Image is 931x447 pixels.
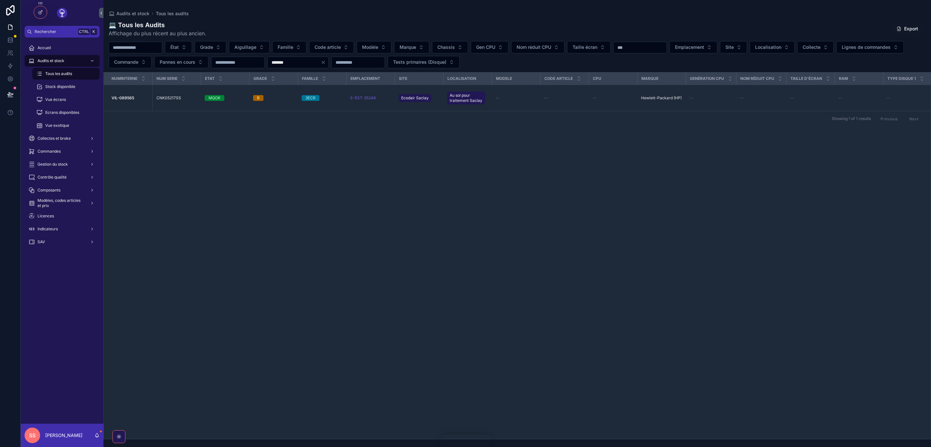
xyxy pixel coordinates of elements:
[32,94,100,105] a: Vue écrans
[496,76,512,81] span: Modele
[170,44,179,50] span: État
[29,431,36,439] span: SS
[750,41,795,53] button: Select Button
[257,95,260,101] div: B
[447,90,488,106] a: Au sol pour traitement Saclay
[25,236,100,248] a: SAV
[399,76,407,81] span: Site
[517,44,551,50] span: Nom réduit CPU
[302,95,342,101] a: 3ECR
[229,41,270,53] button: Select Button
[45,71,72,76] span: Tous les audits
[544,76,573,81] span: Code article
[32,68,100,80] a: Tous les audits
[78,28,90,35] span: Ctrl
[21,38,103,256] div: scrollable content
[165,41,192,53] button: Select Button
[25,55,100,67] a: Audits et stock
[641,95,682,101] a: Hewlett-Packard (HP)
[37,45,51,50] span: Accueil
[740,76,774,81] span: Nom réduit CPU
[720,41,747,53] button: Select Button
[109,56,152,68] button: Select Button
[45,97,66,102] span: Vue écrans
[309,41,354,53] button: Select Button
[25,133,100,144] a: Collectes et broke
[57,8,67,18] img: App logo
[302,76,318,81] span: Famille
[690,76,724,81] span: Genération CPU
[544,95,585,101] a: --
[740,95,744,101] span: --
[32,107,100,118] a: Ecrans disponibles
[350,95,376,101] a: S-RST-35248
[432,41,468,53] button: Select Button
[156,76,177,81] span: Num serie
[832,116,871,121] span: Showing 1 of 1 results
[253,95,294,101] a: B
[567,41,611,53] button: Select Button
[839,95,842,101] span: --
[471,41,508,53] button: Select Button
[45,123,69,128] span: Vue exotique
[305,95,316,101] div: 3ECR
[200,44,213,50] span: Grade
[25,158,100,170] a: Gestion du stock
[25,146,100,157] a: Commandes
[37,162,68,167] span: Gestion du stock
[205,95,245,101] a: MQOK
[401,95,429,101] span: Ecodair Saclay
[37,136,71,141] span: Collectes et broke
[690,95,732,101] a: --
[209,95,220,101] div: MQOK
[205,76,215,81] span: Etat
[25,210,100,222] a: Licences
[109,21,206,29] h1: 💻 Tous les Audits
[511,41,564,53] button: Select Button
[573,44,597,50] span: Taille écran
[45,84,75,89] span: Stock disponible
[32,81,100,93] a: Stock disponible
[91,29,96,34] span: K
[315,44,341,50] span: Code article
[842,44,891,50] span: Lignes de commandes
[37,239,45,245] span: SAV
[321,60,328,65] button: Clear
[156,95,181,101] span: CNK05217SS
[37,198,85,208] span: Modèles, codes articles et prix
[690,95,693,101] span: --
[393,59,446,65] span: Tests primaires (Disque)
[350,76,380,81] span: Emplacement
[156,95,197,101] a: CNK05217SS
[839,76,848,81] span: RAM
[156,10,189,17] a: Tous les audits
[112,76,137,81] span: Numinterne
[109,10,149,17] a: Audits et stock
[109,29,206,37] span: Affichage du plus récent au plus ancien.
[399,93,439,103] a: Ecodair Saclay
[593,95,596,101] span: --
[891,23,923,35] button: Export
[394,41,429,53] button: Select Button
[496,95,536,101] a: --
[114,59,138,65] span: Commande
[887,95,928,101] a: --
[725,44,734,50] span: Site
[37,175,67,180] span: Contrôle qualité
[388,56,460,68] button: Select Button
[790,95,794,101] span: --
[37,149,61,154] span: Commandes
[160,59,195,65] span: Pannes en cours
[32,120,100,131] a: Vue exotique
[37,58,64,63] span: Audits et stock
[45,432,82,439] p: [PERSON_NAME]
[25,26,100,38] button: RechercherCtrlK
[45,110,79,115] span: Ecrans disponibles
[37,226,58,232] span: Indicateurs
[112,95,134,100] strong: VIL-089565
[253,76,267,81] span: Grade
[154,56,209,68] button: Select Button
